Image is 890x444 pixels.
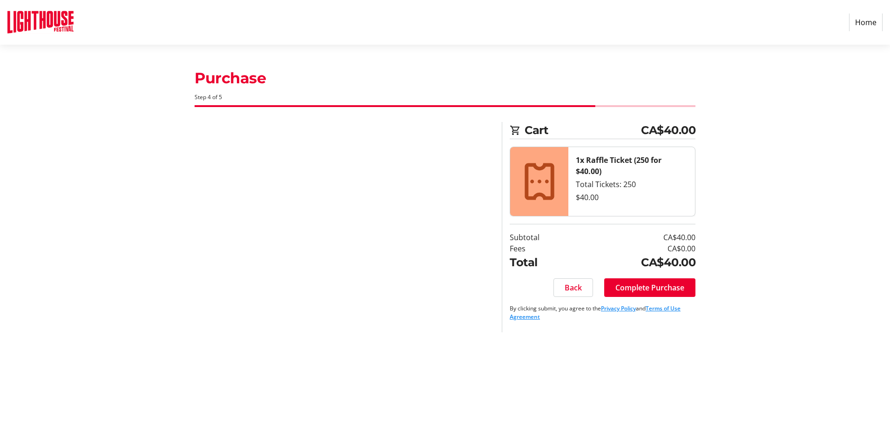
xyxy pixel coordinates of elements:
td: CA$40.00 [575,232,695,243]
a: Terms of Use Agreement [510,304,681,321]
img: Lighthouse Festival's Logo [7,4,74,41]
a: Privacy Policy [601,304,636,312]
td: Subtotal [510,232,575,243]
button: Complete Purchase [604,278,695,297]
h1: Purchase [195,67,695,89]
strong: 1x Raffle Ticket (250 for $40.00) [576,155,661,176]
a: Home [849,13,883,31]
button: Back [553,278,593,297]
td: CA$40.00 [575,254,695,271]
p: By clicking submit, you agree to the and [510,304,695,321]
span: Back [565,282,582,293]
td: Fees [510,243,575,254]
td: Total [510,254,575,271]
div: Total Tickets: 250 [576,179,688,190]
div: $40.00 [576,192,688,203]
span: CA$40.00 [641,122,695,139]
span: Cart [525,122,641,139]
td: CA$0.00 [575,243,695,254]
div: Step 4 of 5 [195,93,695,101]
span: Complete Purchase [615,282,684,293]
